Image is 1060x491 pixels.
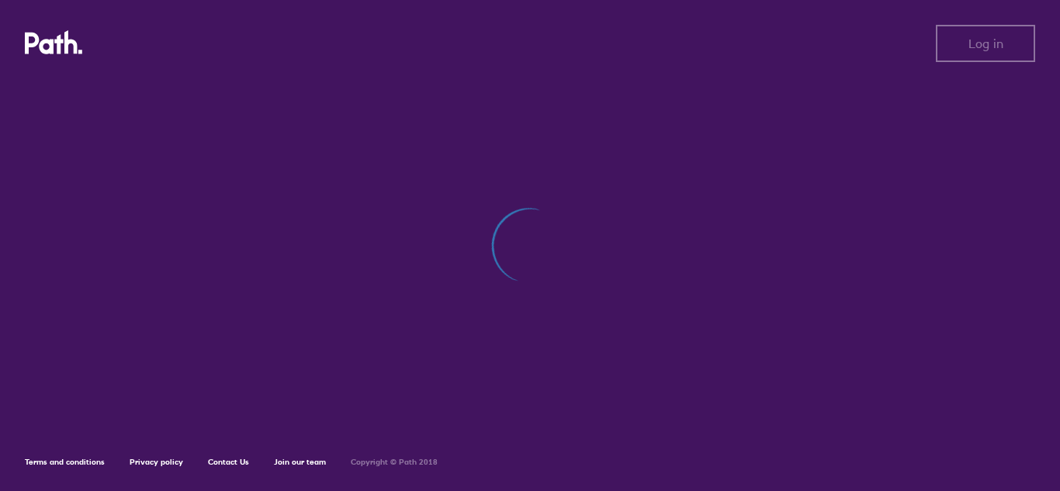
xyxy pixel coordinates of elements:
[351,458,438,467] h6: Copyright © Path 2018
[25,457,105,467] a: Terms and conditions
[130,457,183,467] a: Privacy policy
[968,36,1003,50] span: Log in
[274,457,326,467] a: Join our team
[208,457,249,467] a: Contact Us
[936,25,1035,62] button: Log in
